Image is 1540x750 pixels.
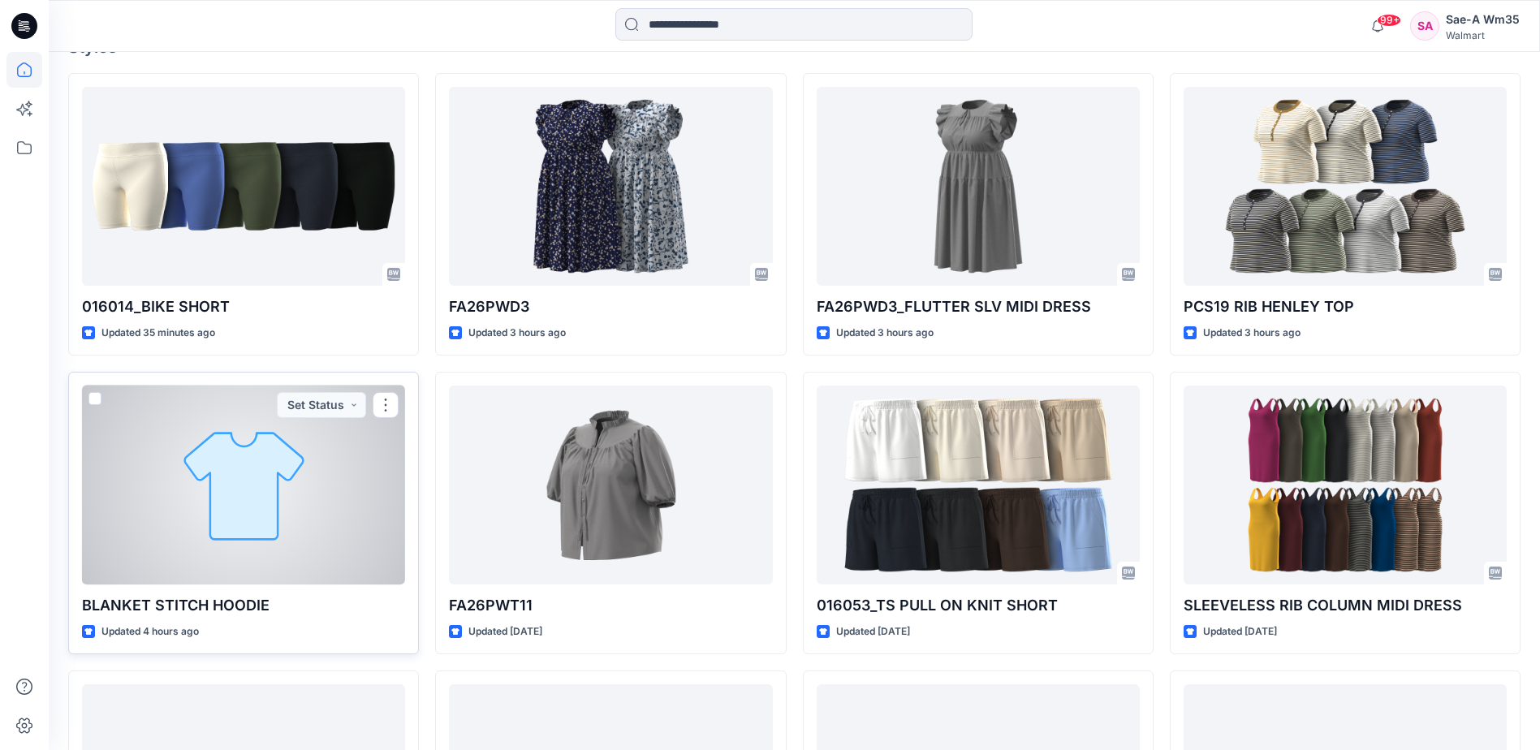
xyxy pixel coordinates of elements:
[449,295,772,318] p: FA26PWD3
[82,386,405,584] a: BLANKET STITCH HOODIE
[1184,295,1507,318] p: PCS19 RIB HENLEY TOP
[836,623,910,640] p: Updated [DATE]
[817,295,1140,318] p: FA26PWD3_FLUTTER SLV MIDI DRESS
[82,295,405,318] p: 016014_BIKE SHORT
[1410,11,1439,41] div: SA
[1184,87,1507,286] a: PCS19 RIB HENLEY TOP
[1377,14,1401,27] span: 99+
[101,325,215,342] p: Updated 35 minutes ago
[449,594,772,617] p: FA26PWT11
[817,594,1140,617] p: 016053_TS PULL ON KNIT SHORT
[82,594,405,617] p: BLANKET STITCH HOODIE
[1446,29,1520,41] div: Walmart
[82,87,405,286] a: 016014_BIKE SHORT
[1184,386,1507,584] a: SLEEVELESS RIB COLUMN MIDI DRESS
[817,87,1140,286] a: FA26PWD3_FLUTTER SLV MIDI DRESS
[836,325,934,342] p: Updated 3 hours ago
[1203,325,1301,342] p: Updated 3 hours ago
[817,386,1140,584] a: 016053_TS PULL ON KNIT SHORT
[468,325,566,342] p: Updated 3 hours ago
[1203,623,1277,640] p: Updated [DATE]
[1446,10,1520,29] div: Sae-A Wm35
[101,623,199,640] p: Updated 4 hours ago
[449,87,772,286] a: FA26PWD3
[1184,594,1507,617] p: SLEEVELESS RIB COLUMN MIDI DRESS
[468,623,542,640] p: Updated [DATE]
[449,386,772,584] a: FA26PWT11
